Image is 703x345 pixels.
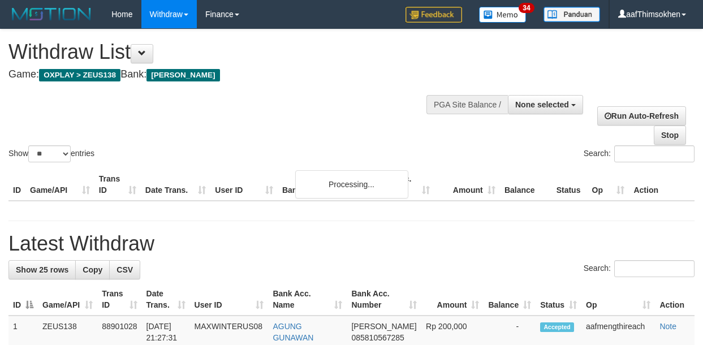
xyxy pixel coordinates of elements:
th: Status [552,169,588,201]
th: Op: activate to sort column ascending [581,283,655,316]
th: User ID [210,169,278,201]
th: ID [8,169,25,201]
span: [PERSON_NAME] [146,69,219,81]
th: Game/API [25,169,94,201]
label: Search: [584,145,695,162]
th: User ID: activate to sort column ascending [190,283,269,316]
th: Op [588,169,629,201]
th: Amount: activate to sort column ascending [421,283,484,316]
span: [PERSON_NAME] [351,322,416,331]
button: None selected [508,95,583,114]
span: OXPLAY > ZEUS138 [39,69,120,81]
span: Copy [83,265,102,274]
a: Stop [654,126,686,145]
input: Search: [614,145,695,162]
a: CSV [109,260,140,279]
th: Balance [500,169,552,201]
span: 34 [519,3,534,13]
th: Game/API: activate to sort column ascending [38,283,97,316]
th: Action [629,169,695,201]
span: Show 25 rows [16,265,68,274]
h1: Withdraw List [8,41,458,63]
th: Bank Acc. Number: activate to sort column ascending [347,283,421,316]
a: Run Auto-Refresh [597,106,686,126]
th: Bank Acc. Name [278,169,369,201]
img: panduan.png [544,7,600,22]
span: Copy 085810567285 to clipboard [351,333,404,342]
div: Processing... [295,170,408,199]
h1: Latest Withdraw [8,232,695,255]
input: Search: [614,260,695,277]
select: Showentries [28,145,71,162]
th: Action [655,283,695,316]
div: PGA Site Balance / [426,95,508,114]
h4: Game: Bank: [8,69,458,80]
span: None selected [515,100,569,109]
th: Trans ID [94,169,141,201]
span: CSV [117,265,133,274]
a: Note [659,322,676,331]
th: Trans ID: activate to sort column ascending [97,283,141,316]
th: Date Trans.: activate to sort column ascending [142,283,190,316]
img: Feedback.jpg [406,7,462,23]
th: Status: activate to sort column ascending [536,283,581,316]
th: Balance: activate to sort column ascending [484,283,536,316]
a: Show 25 rows [8,260,76,279]
a: Copy [75,260,110,279]
th: Date Trans. [141,169,211,201]
th: Amount [434,169,500,201]
img: MOTION_logo.png [8,6,94,23]
a: AGUNG GUNAWAN [273,322,313,342]
th: Bank Acc. Number [369,169,434,201]
th: Bank Acc. Name: activate to sort column ascending [268,283,347,316]
span: Accepted [540,322,574,332]
img: Button%20Memo.svg [479,7,527,23]
label: Search: [584,260,695,277]
th: ID: activate to sort column descending [8,283,38,316]
label: Show entries [8,145,94,162]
